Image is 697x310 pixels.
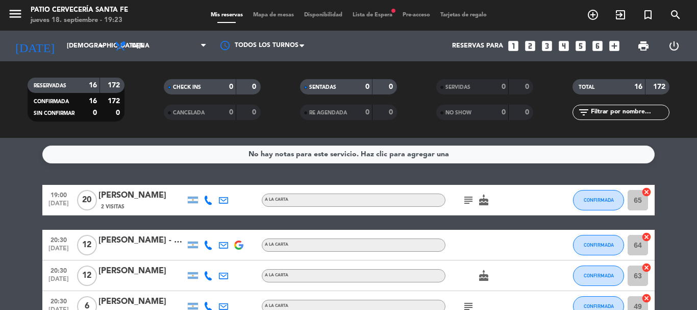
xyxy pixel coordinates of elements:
i: filter_list [578,106,590,118]
i: cancel [641,187,652,197]
div: [PERSON_NAME] - Regional [98,234,185,247]
span: 12 [77,235,97,255]
span: RESERVADAS [34,83,66,88]
span: CONFIRMADA [584,303,614,309]
i: cake [478,270,490,282]
i: power_settings_new [668,40,680,52]
span: RE AGENDADA [309,110,347,115]
span: CHECK INS [173,85,201,90]
i: looks_6 [591,39,604,53]
strong: 0 [229,83,233,90]
span: 19:00 [46,188,71,200]
span: CONFIRMADA [584,273,614,278]
span: [DATE] [46,245,71,257]
span: Lista de Espera [347,12,397,18]
span: A LA CARTA [265,273,288,277]
span: TOTAL [579,85,594,90]
span: SIN CONFIRMAR [34,111,74,116]
div: jueves 18. septiembre - 19:23 [31,15,128,26]
span: print [637,40,650,52]
button: CONFIRMADA [573,266,624,286]
strong: 0 [252,109,258,116]
i: turned_in_not [642,9,654,21]
span: Disponibilidad [299,12,347,18]
span: NO SHOW [445,110,471,115]
i: looks_3 [540,39,554,53]
i: add_circle_outline [587,9,599,21]
span: 20:30 [46,295,71,306]
div: No hay notas para este servicio. Haz clic para agregar una [248,149,449,160]
i: looks_two [524,39,537,53]
strong: 0 [389,109,395,116]
button: CONFIRMADA [573,235,624,255]
span: [DATE] [46,276,71,288]
span: 20:30 [46,233,71,245]
span: CONFIRMADA [584,197,614,203]
strong: 0 [525,109,531,116]
span: [DATE] [46,200,71,212]
span: SENTADAS [309,85,336,90]
span: 20 [77,190,97,210]
i: search [669,9,682,21]
strong: 0 [502,109,506,116]
span: Tarjetas de regalo [435,12,492,18]
span: A LA CARTA [265,198,288,202]
strong: 172 [108,82,122,89]
strong: 16 [634,83,642,90]
span: A LA CARTA [265,304,288,308]
img: google-logo.png [234,241,243,250]
div: [PERSON_NAME] [98,189,185,202]
span: Reservas para [452,42,503,50]
button: menu [8,6,23,25]
span: CANCELADA [173,110,205,115]
strong: 16 [89,98,97,105]
span: Mis reservas [206,12,248,18]
span: Pre-acceso [397,12,435,18]
div: LOG OUT [659,31,689,61]
button: CONFIRMADA [573,190,624,210]
span: fiber_manual_record [390,8,396,14]
i: looks_4 [557,39,570,53]
i: add_box [608,39,621,53]
i: menu [8,6,23,21]
strong: 0 [229,109,233,116]
strong: 0 [365,109,369,116]
input: Filtrar por nombre... [590,107,669,118]
strong: 0 [389,83,395,90]
span: 12 [77,266,97,286]
strong: 172 [653,83,667,90]
i: cake [478,194,490,206]
span: 2 Visitas [101,203,125,211]
i: cancel [641,232,652,242]
span: 20:30 [46,264,71,276]
i: looks_5 [574,39,587,53]
strong: 0 [525,83,531,90]
strong: 0 [116,109,122,116]
span: Mapa de mesas [248,12,299,18]
span: Cena [132,42,150,50]
div: [PERSON_NAME] [98,295,185,308]
i: exit_to_app [614,9,627,21]
strong: 0 [93,109,97,116]
i: [DATE] [8,35,62,57]
span: SERVIDAS [445,85,470,90]
span: A LA CARTA [265,243,288,247]
i: cancel [641,263,652,273]
strong: 0 [252,83,258,90]
strong: 0 [502,83,506,90]
span: CONFIRMADA [34,99,69,104]
i: arrow_drop_down [95,40,107,52]
div: Patio Cervecería Santa Fe [31,5,128,15]
strong: 0 [365,83,369,90]
i: subject [462,194,475,206]
i: cancel [641,293,652,303]
i: looks_one [507,39,520,53]
span: CONFIRMADA [584,242,614,248]
strong: 172 [108,98,122,105]
div: [PERSON_NAME] [98,265,185,278]
strong: 16 [89,82,97,89]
